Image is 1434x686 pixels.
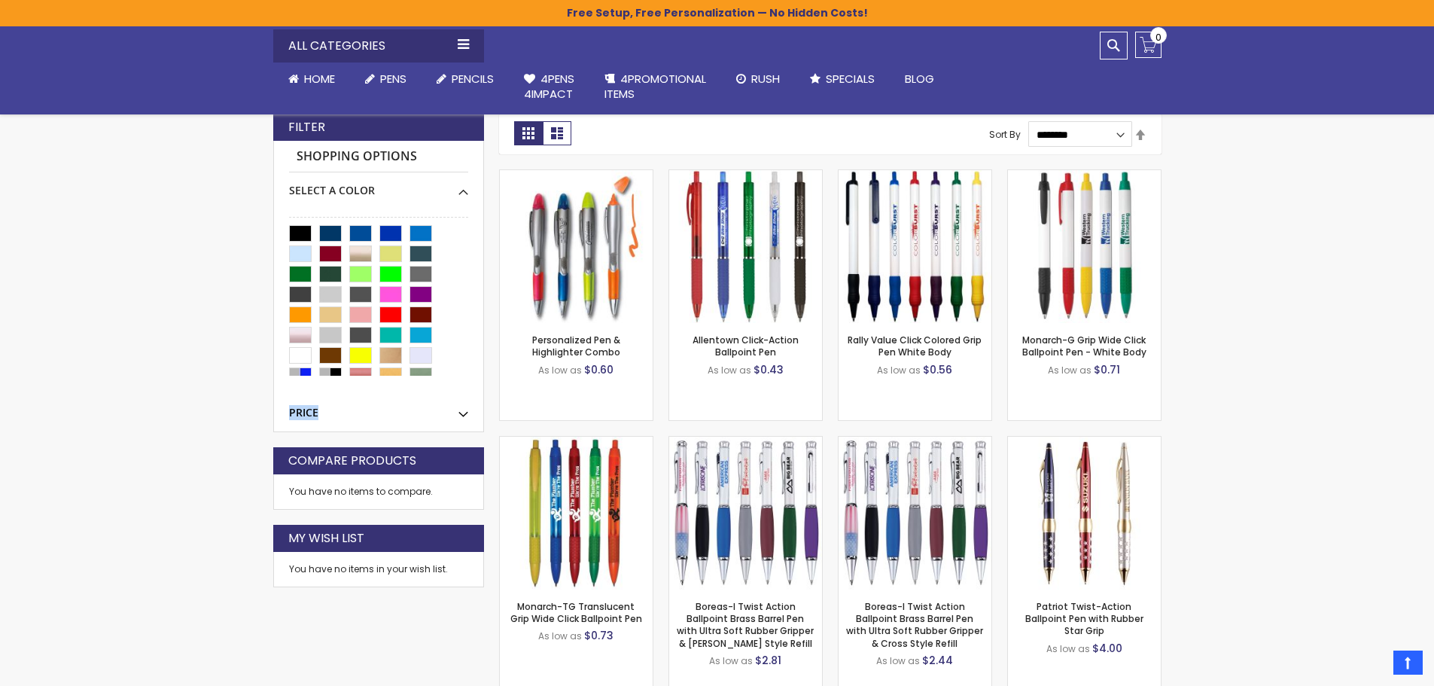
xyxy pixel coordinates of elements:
[1008,436,1161,449] a: Patriot Twist-Action Ballpoint Pen with Rubber Star Grip
[584,362,613,377] span: $0.60
[839,437,991,590] img: Boreas-I Twist Action Ballpoint Brass Barrel Pen with Ultra Soft Rubber Gripper & Cross Style Refill
[288,530,364,547] strong: My Wish List
[826,71,875,87] span: Specials
[289,141,468,173] strong: Shopping Options
[584,628,613,643] span: $0.73
[877,364,921,377] span: As low as
[1092,641,1122,656] span: $4.00
[304,71,335,87] span: Home
[721,63,795,96] a: Rush
[500,436,653,449] a: Monarch-TG Translucent Grip Wide Click Ballpoint Pen
[538,364,582,377] span: As low as
[524,71,574,102] span: 4Pens 4impact
[890,63,949,96] a: Blog
[1155,30,1162,44] span: 0
[839,169,991,182] a: Rally Value Click Colored Grip Pen White Body
[289,172,468,198] div: Select A Color
[273,474,484,510] div: You have no items to compare.
[380,71,406,87] span: Pens
[500,437,653,590] img: Monarch-TG Translucent Grip Wide Click Ballpoint Pen
[754,362,784,377] span: $0.43
[693,334,799,358] a: Allentown Click-Action Ballpoint Pen
[876,654,920,667] span: As low as
[1094,362,1120,377] span: $0.71
[514,121,543,145] strong: Grid
[538,630,582,642] span: As low as
[1046,642,1090,655] span: As low as
[532,334,620,358] a: Personalized Pen & Highlighter Combo
[1008,169,1161,182] a: Monarch-G Grip Wide Click Ballpoint Pen - White Body
[1025,600,1143,637] a: Patriot Twist-Action Ballpoint Pen with Rubber Star Grip
[288,119,325,136] strong: Filter
[500,170,653,323] img: Personalized Pen & Highlighter Combo
[350,63,422,96] a: Pens
[669,437,822,590] img: Boreas-I Twist Action Ballpoint Brass Barrel Pen with Ultra Soft Rubber Gripper & Parker Style Re...
[500,169,653,182] a: Personalized Pen & Highlighter Combo
[669,169,822,182] a: Allentown Click-Action Ballpoint Pen
[288,453,416,469] strong: Compare Products
[422,63,509,96] a: Pencils
[452,71,494,87] span: Pencils
[751,71,780,87] span: Rush
[839,436,991,449] a: Boreas-I Twist Action Ballpoint Brass Barrel Pen with Ultra Soft Rubber Gripper & Cross Style Refill
[289,395,468,420] div: Price
[989,128,1021,141] label: Sort By
[589,63,721,111] a: 4PROMOTIONALITEMS
[922,653,953,668] span: $2.44
[289,563,468,575] div: You have no items in your wish list.
[923,362,952,377] span: $0.56
[709,654,753,667] span: As low as
[669,170,822,323] img: Allentown Click-Action Ballpoint Pen
[846,600,983,650] a: Boreas-I Twist Action Ballpoint Brass Barrel Pen with Ultra Soft Rubber Gripper & Cross Style Refill
[1008,170,1161,323] img: Monarch-G Grip Wide Click Ballpoint Pen - White Body
[755,653,781,668] span: $2.81
[795,63,890,96] a: Specials
[273,29,484,63] div: All Categories
[1022,334,1146,358] a: Monarch-G Grip Wide Click Ballpoint Pen - White Body
[1008,437,1161,590] img: Patriot Twist-Action Ballpoint Pen with Rubber Star Grip
[677,600,814,650] a: Boreas-I Twist Action Ballpoint Brass Barrel Pen with Ultra Soft Rubber Gripper & [PERSON_NAME] S...
[1048,364,1091,377] span: As low as
[708,364,751,377] span: As low as
[510,600,642,625] a: Monarch-TG Translucent Grip Wide Click Ballpoint Pen
[509,63,589,111] a: 4Pens4impact
[273,63,350,96] a: Home
[905,71,934,87] span: Blog
[848,334,982,358] a: Rally Value Click Colored Grip Pen White Body
[669,436,822,449] a: Boreas-I Twist Action Ballpoint Brass Barrel Pen with Ultra Soft Rubber Gripper & Parker Style Re...
[1135,32,1162,58] a: 0
[604,71,706,102] span: 4PROMOTIONAL ITEMS
[839,170,991,323] img: Rally Value Click Colored Grip Pen White Body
